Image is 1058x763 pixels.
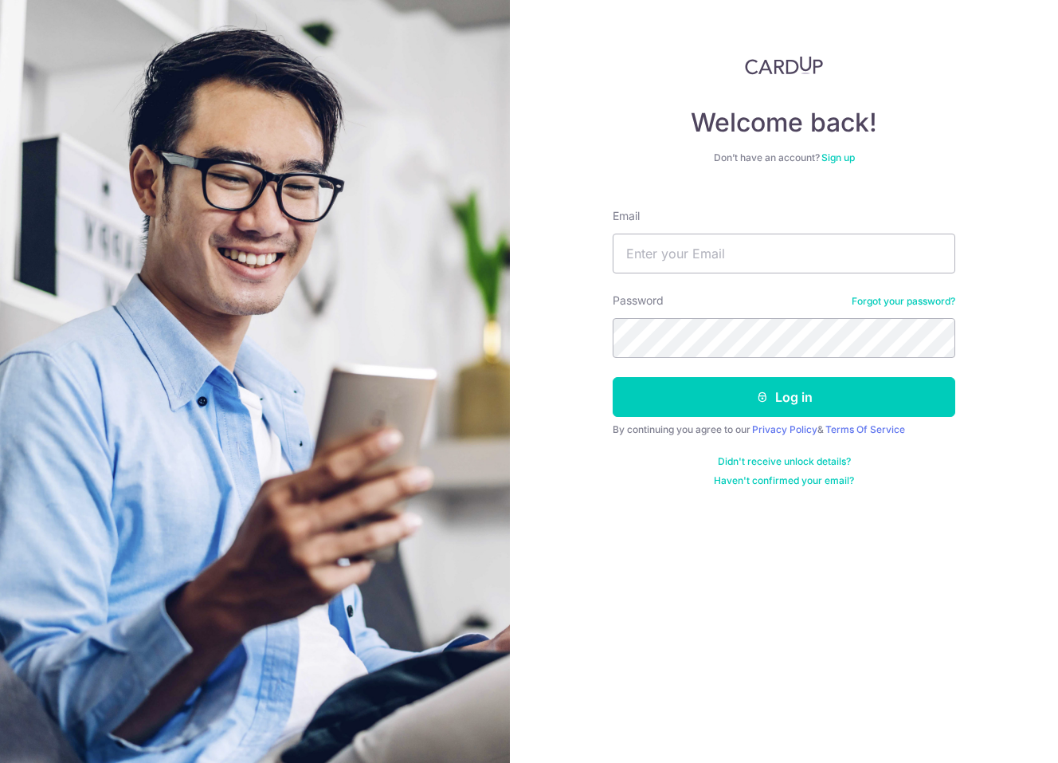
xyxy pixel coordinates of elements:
[752,423,817,435] a: Privacy Policy
[613,151,955,164] div: Don’t have an account?
[745,56,823,75] img: CardUp Logo
[613,208,640,224] label: Email
[613,107,955,139] h4: Welcome back!
[613,423,955,436] div: By continuing you agree to our &
[821,151,855,163] a: Sign up
[714,474,854,487] a: Haven't confirmed your email?
[825,423,905,435] a: Terms Of Service
[718,455,851,468] a: Didn't receive unlock details?
[613,377,955,417] button: Log in
[613,234,955,273] input: Enter your Email
[852,295,955,308] a: Forgot your password?
[613,293,664,309] label: Password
